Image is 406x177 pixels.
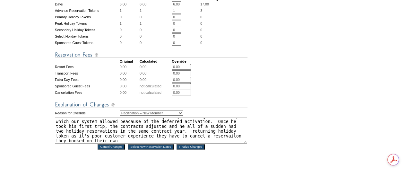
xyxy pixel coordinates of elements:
[177,144,205,149] input: Finalize Changes
[55,70,119,76] td: Transport Fees
[140,64,171,70] td: 0.00
[120,8,139,13] td: 1
[140,77,171,83] td: 0.00
[200,41,202,45] span: 0
[55,21,119,26] td: Peak Holiday Tokens
[172,59,200,63] td: Override
[120,90,139,95] td: 0.00
[55,90,119,95] td: Cancellation Fees
[120,1,139,7] td: 6.00
[55,27,119,33] td: Secondary Holiday Tokens
[55,83,119,89] td: Sponsored Guest Fees
[55,64,119,70] td: Resort Fees
[140,21,171,26] td: 1
[128,144,174,149] input: Select New Reservation Dates
[55,14,119,20] td: Primary Holiday Tokens
[140,33,171,39] td: 0
[55,40,119,46] td: Sponsored Guest Tokens
[120,64,139,70] td: 0.00
[120,59,139,63] td: Original
[140,14,171,20] td: 0
[120,27,139,33] td: 0
[200,9,202,13] span: 3
[140,59,171,63] td: Calculated
[200,22,202,25] span: 0
[140,90,171,95] td: not calculated
[98,144,125,149] input: Cancel Changes
[200,2,209,6] span: 17.00
[200,15,202,19] span: 0
[120,77,139,83] td: 0.00
[200,34,202,38] span: 0
[140,83,171,89] td: not calculated
[55,77,119,83] td: Extra Day Fees
[55,1,119,7] td: Days
[55,33,119,39] td: Select Holiday Tokens
[120,83,139,89] td: 0.00
[120,21,139,26] td: 1
[120,70,139,76] td: 0.00
[200,28,202,32] span: 0
[120,40,139,46] td: 0
[55,101,247,109] img: Explanation of Changes
[140,8,171,13] td: 1
[140,27,171,33] td: 0
[140,40,171,46] td: 0
[140,1,171,7] td: 6.00
[55,51,247,59] img: Reservation Fees
[120,14,139,20] td: 0
[120,33,139,39] td: 0
[140,70,171,76] td: 0.00
[55,8,119,13] td: Advance Reservation Tokens
[55,109,119,117] td: Reason for Override:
